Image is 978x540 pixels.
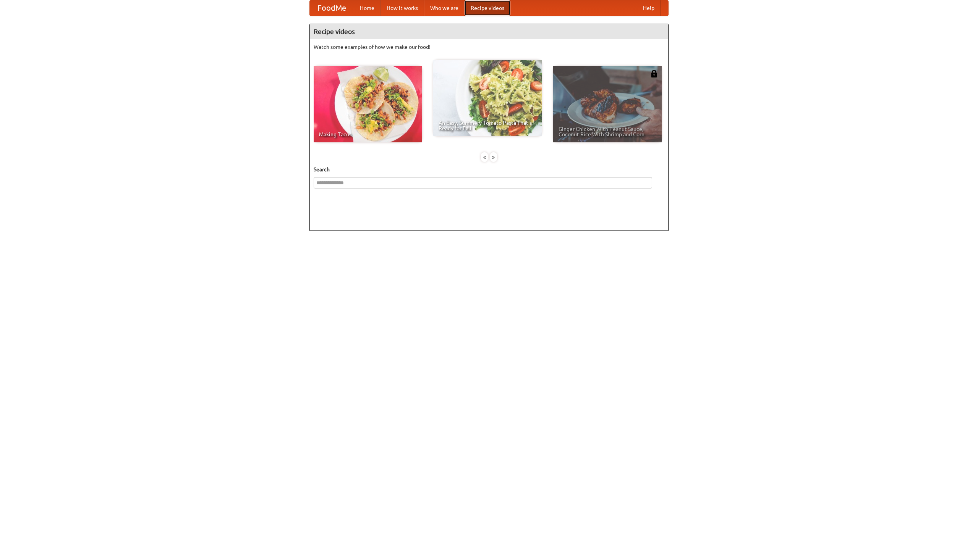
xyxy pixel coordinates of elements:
span: Making Tacos [319,132,417,137]
a: Recipe videos [465,0,510,16]
a: FoodMe [310,0,354,16]
a: Home [354,0,381,16]
a: Making Tacos [314,66,422,142]
div: » [490,152,497,162]
h5: Search [314,166,664,173]
a: Who we are [424,0,465,16]
span: An Easy, Summery Tomato Pasta That's Ready for Fall [439,120,536,131]
h4: Recipe videos [310,24,668,39]
a: An Easy, Summery Tomato Pasta That's Ready for Fall [433,60,542,136]
a: How it works [381,0,424,16]
p: Watch some examples of how we make our food! [314,43,664,51]
a: Help [637,0,661,16]
img: 483408.png [650,70,658,77]
div: « [481,152,488,162]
